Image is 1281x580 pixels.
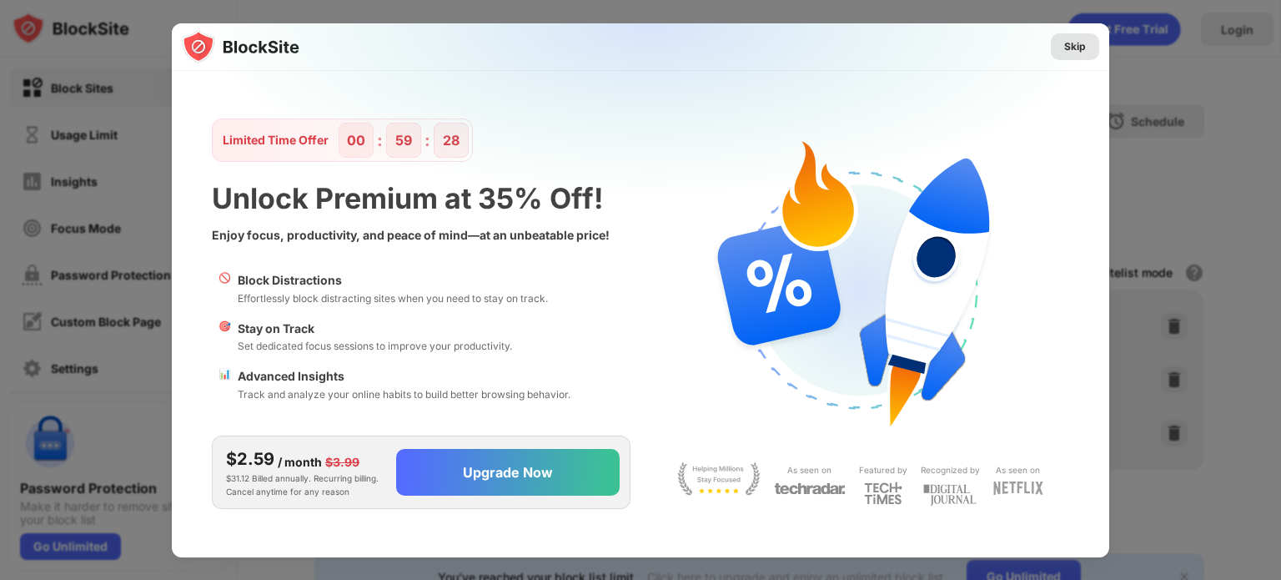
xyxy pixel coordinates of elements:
div: 📊 [219,367,231,402]
div: Upgrade Now [463,464,553,481]
img: light-techradar.svg [774,482,846,496]
img: light-techtimes.svg [864,482,902,505]
img: gradient.svg [182,23,1119,354]
img: light-stay-focus.svg [677,462,761,496]
img: light-netflix.svg [993,482,1043,495]
div: Skip [1064,38,1086,55]
img: light-digital-journal.svg [923,482,977,509]
div: Featured by [859,462,907,478]
div: As seen on [787,462,831,478]
div: / month [278,453,322,472]
div: $3.99 [325,453,359,472]
div: Track and analyze your online habits to build better browsing behavior. [238,386,570,402]
div: As seen on [996,462,1040,478]
div: $2.59 [226,446,274,472]
div: Recognized by [921,462,980,478]
div: $31.12 Billed annually. Recurring billing. Cancel anytime for any reason [226,446,383,498]
div: Advanced Insights [238,367,570,386]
